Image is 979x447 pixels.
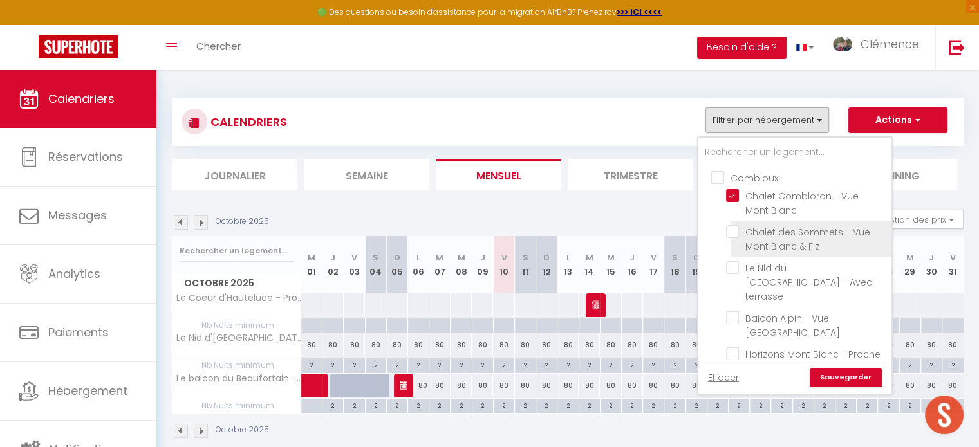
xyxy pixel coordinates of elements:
div: 80 [429,333,451,357]
div: 80 [322,333,344,357]
button: Besoin d'aide ? [697,37,787,59]
div: 80 [536,333,557,357]
th: 16 [622,236,643,293]
div: 2 [387,358,407,370]
a: >>> ICI <<<< [617,6,662,17]
th: 04 [365,236,386,293]
div: 2 [579,358,600,370]
div: 80 [643,374,664,397]
div: 2 [686,358,707,370]
div: 80 [600,333,621,357]
li: Trimestre [568,159,693,190]
input: Rechercher un logement... [180,239,294,262]
span: Le balcon du Beaufortain - Hauteluce [174,374,303,383]
div: Filtrer par hébergement [697,136,893,395]
div: 2 [344,399,364,411]
abbr: D [394,251,400,264]
div: 80 [344,333,365,357]
span: Calendriers [48,91,115,107]
abbr: S [373,251,378,264]
th: 07 [429,236,451,293]
abbr: M [458,251,465,264]
div: 2 [408,399,429,411]
li: Planning [832,159,957,190]
abbr: J [330,251,335,264]
span: Octobre 2025 [172,274,301,293]
li: Journalier [172,159,297,190]
div: 2 [429,358,450,370]
div: 80 [664,333,685,357]
th: 17 [643,236,664,293]
div: 2 [579,399,600,411]
div: 80 [515,333,536,357]
span: Balcon Alpin - Vue [GEOGRAPHIC_DATA] [745,312,840,339]
div: 2 [494,399,514,411]
span: Le Nid d'[GEOGRAPHIC_DATA] [174,333,303,343]
th: 08 [451,236,472,293]
div: 80 [622,333,643,357]
p: Octobre 2025 [216,215,269,228]
div: 2 [750,399,770,411]
img: ... [833,37,852,52]
li: Mensuel [436,159,561,190]
th: 31 [942,236,964,293]
div: 2 [366,399,386,411]
div: 2 [900,399,920,411]
th: 06 [408,236,429,293]
abbr: V [651,251,657,264]
p: Octobre 2025 [216,424,269,436]
div: 2 [601,399,621,411]
a: Sauvegarder [810,368,882,387]
div: 2 [793,399,814,411]
abbr: D [543,251,550,264]
div: 2 [900,358,920,370]
div: 2 [643,399,664,411]
div: 80 [622,374,643,397]
div: 2 [472,399,493,411]
div: 80 [920,333,942,357]
div: 2 [451,399,471,411]
div: 80 [600,374,621,397]
abbr: M [906,251,914,264]
span: Analytics [48,266,100,282]
div: 2 [878,399,899,411]
th: 19 [685,236,707,293]
th: 30 [920,236,942,293]
div: 2 [601,358,621,370]
div: 2 [387,399,407,411]
div: 80 [408,374,429,397]
div: 2 [942,358,964,370]
th: 01 [301,236,322,293]
a: Chercher [187,25,250,70]
div: 80 [942,374,964,397]
span: Paiements [48,324,109,340]
th: 11 [515,236,536,293]
button: Actions [848,107,947,133]
div: 2 [451,358,471,370]
a: ... Clémence [823,25,935,70]
span: Le Coeur d'Hauteluce - Proche Saisies [174,293,303,303]
div: 80 [451,374,472,397]
h3: CALENDRIERS [207,107,287,136]
th: 12 [536,236,557,293]
div: 80 [557,374,579,397]
div: Ouvrir le chat [925,396,964,434]
div: 2 [622,358,642,370]
div: 80 [429,374,451,397]
span: Nb Nuits minimum [172,318,301,333]
div: 80 [579,374,600,397]
div: 2 [622,399,642,411]
div: 2 [643,358,664,370]
span: Clémence [861,36,919,52]
div: 2 [322,358,343,370]
div: 2 [301,358,322,370]
abbr: J [929,251,934,264]
span: Réservations [48,149,123,165]
th: 14 [579,236,600,293]
span: MENAGE DE FOND [592,293,599,317]
span: Nb Nuits minimum [172,358,301,372]
div: 80 [386,333,407,357]
div: 2 [322,399,343,411]
div: 2 [835,399,856,411]
div: 80 [365,333,386,357]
